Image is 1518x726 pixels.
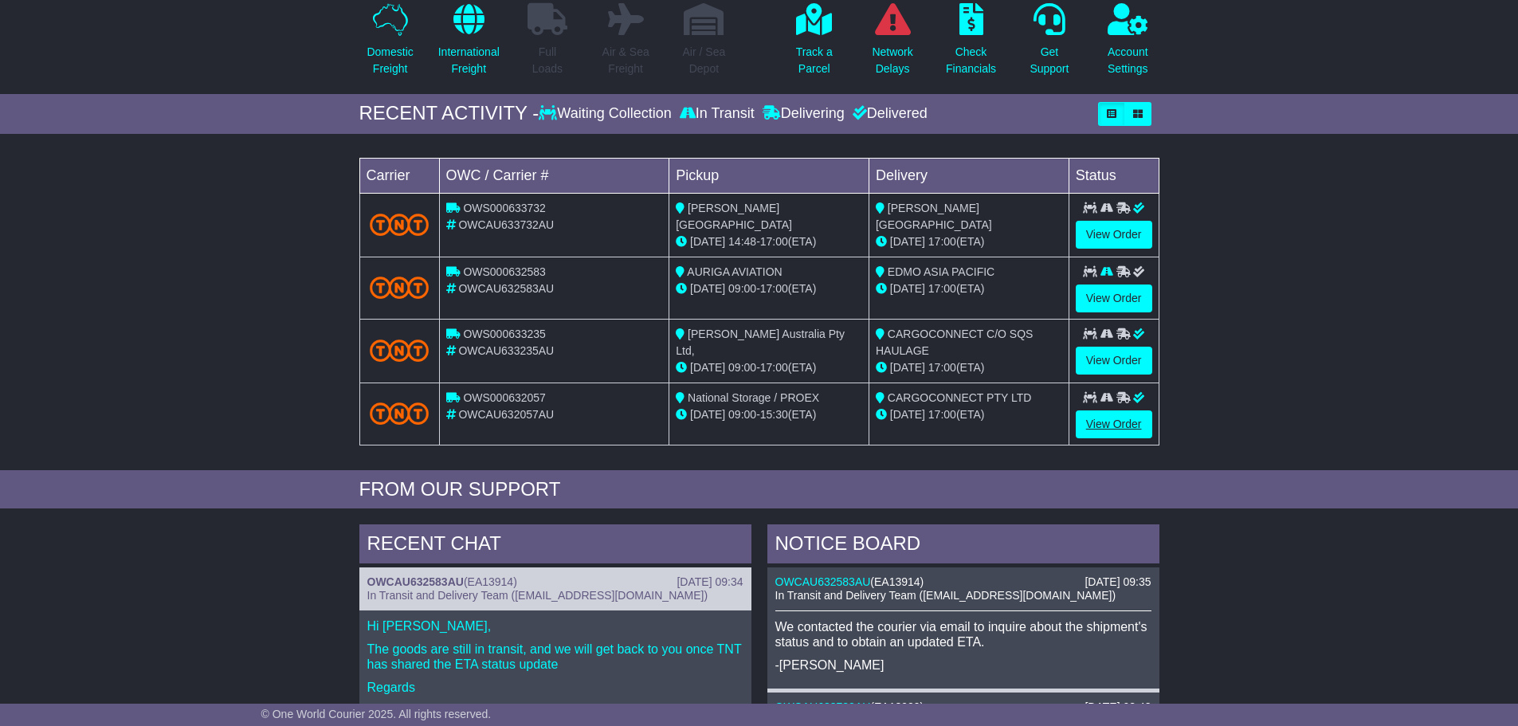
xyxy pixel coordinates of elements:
[888,265,994,278] span: EDMO ASIA PACIFIC
[539,105,675,123] div: Waiting Collection
[796,44,833,77] p: Track a Parcel
[458,344,554,357] span: OWCAU633235AU
[775,700,871,713] a: OWCAU633732AU
[869,158,1069,193] td: Delivery
[370,339,430,361] img: TNT_Domestic.png
[876,281,1062,297] div: (ETA)
[261,708,492,720] span: © One World Courier 2025. All rights reserved.
[767,524,1159,567] div: NOTICE BOARD
[760,282,788,295] span: 17:00
[367,575,743,589] div: ( )
[1029,2,1069,86] a: GetSupport
[728,408,756,421] span: 09:00
[676,359,862,376] div: - (ETA)
[928,408,956,421] span: 17:00
[359,478,1159,501] div: FROM OUR SUPPORT
[690,361,725,374] span: [DATE]
[367,642,743,672] p: The goods are still in transit, and we will get back to you once TNT has shared the ETA status up...
[876,359,1062,376] div: (ETA)
[890,235,925,248] span: [DATE]
[367,575,464,588] a: OWCAU632583AU
[367,618,743,634] p: Hi [PERSON_NAME],
[1076,410,1152,438] a: View Order
[676,406,862,423] div: - (ETA)
[874,575,920,588] span: EA13914
[370,214,430,235] img: TNT_Domestic.png
[876,328,1033,357] span: CARGOCONNECT C/O SQS HAULAGE
[728,282,756,295] span: 09:00
[1030,44,1069,77] p: Get Support
[458,218,554,231] span: OWCAU633732AU
[367,680,743,695] p: Regards
[775,589,1116,602] span: In Transit and Delivery Team ([EMAIL_ADDRESS][DOMAIN_NAME])
[1085,575,1151,589] div: [DATE] 09:35
[677,575,743,589] div: [DATE] 09:34
[759,105,849,123] div: Delivering
[775,657,1151,673] p: -[PERSON_NAME]
[669,158,869,193] td: Pickup
[359,102,539,125] div: RECENT ACTIVITY -
[690,408,725,421] span: [DATE]
[1108,44,1148,77] p: Account Settings
[687,265,782,278] span: AURIGA AVIATION
[945,2,997,86] a: CheckFinancials
[890,282,925,295] span: [DATE]
[928,361,956,374] span: 17:00
[676,233,862,250] div: - (ETA)
[370,277,430,298] img: TNT_Domestic.png
[683,44,726,77] p: Air / Sea Depot
[437,2,500,86] a: InternationalFreight
[458,408,554,421] span: OWCAU632057AU
[366,2,414,86] a: DomesticFreight
[458,282,554,295] span: OWCAU632583AU
[690,235,725,248] span: [DATE]
[728,361,756,374] span: 09:00
[760,235,788,248] span: 17:00
[876,406,1062,423] div: (ETA)
[468,575,514,588] span: EA13914
[359,158,439,193] td: Carrier
[463,391,546,404] span: OWS000632057
[775,700,1151,714] div: ( )
[775,619,1151,649] p: We contacted the courier via email to inquire about the shipment's status and to obtain an update...
[890,361,925,374] span: [DATE]
[760,361,788,374] span: 17:00
[1076,347,1152,375] a: View Order
[676,202,792,231] span: [PERSON_NAME] [GEOGRAPHIC_DATA]
[872,44,912,77] p: Network Delays
[528,44,567,77] p: Full Loads
[946,44,996,77] p: Check Financials
[876,233,1062,250] div: (ETA)
[688,391,819,404] span: National Storage / PROEX
[928,282,956,295] span: 17:00
[890,408,925,421] span: [DATE]
[367,44,413,77] p: Domestic Freight
[874,700,920,713] span: EA13929
[888,391,1031,404] span: CARGOCONNECT PTY LTD
[1107,2,1149,86] a: AccountSettings
[795,2,834,86] a: Track aParcel
[359,524,751,567] div: RECENT CHAT
[871,2,913,86] a: NetworkDelays
[370,402,430,424] img: TNT_Domestic.png
[1076,221,1152,249] a: View Order
[463,202,546,214] span: OWS000633732
[463,328,546,340] span: OWS000633235
[676,328,845,357] span: [PERSON_NAME] Australia Pty Ltd,
[1085,700,1151,714] div: [DATE] 08:43
[1069,158,1159,193] td: Status
[775,575,1151,589] div: ( )
[602,44,649,77] p: Air & Sea Freight
[367,589,708,602] span: In Transit and Delivery Team ([EMAIL_ADDRESS][DOMAIN_NAME])
[676,105,759,123] div: In Transit
[1076,285,1152,312] a: View Order
[849,105,928,123] div: Delivered
[728,235,756,248] span: 14:48
[463,265,546,278] span: OWS000632583
[438,44,500,77] p: International Freight
[775,575,871,588] a: OWCAU632583AU
[676,281,862,297] div: - (ETA)
[690,282,725,295] span: [DATE]
[928,235,956,248] span: 17:00
[876,202,992,231] span: [PERSON_NAME] [GEOGRAPHIC_DATA]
